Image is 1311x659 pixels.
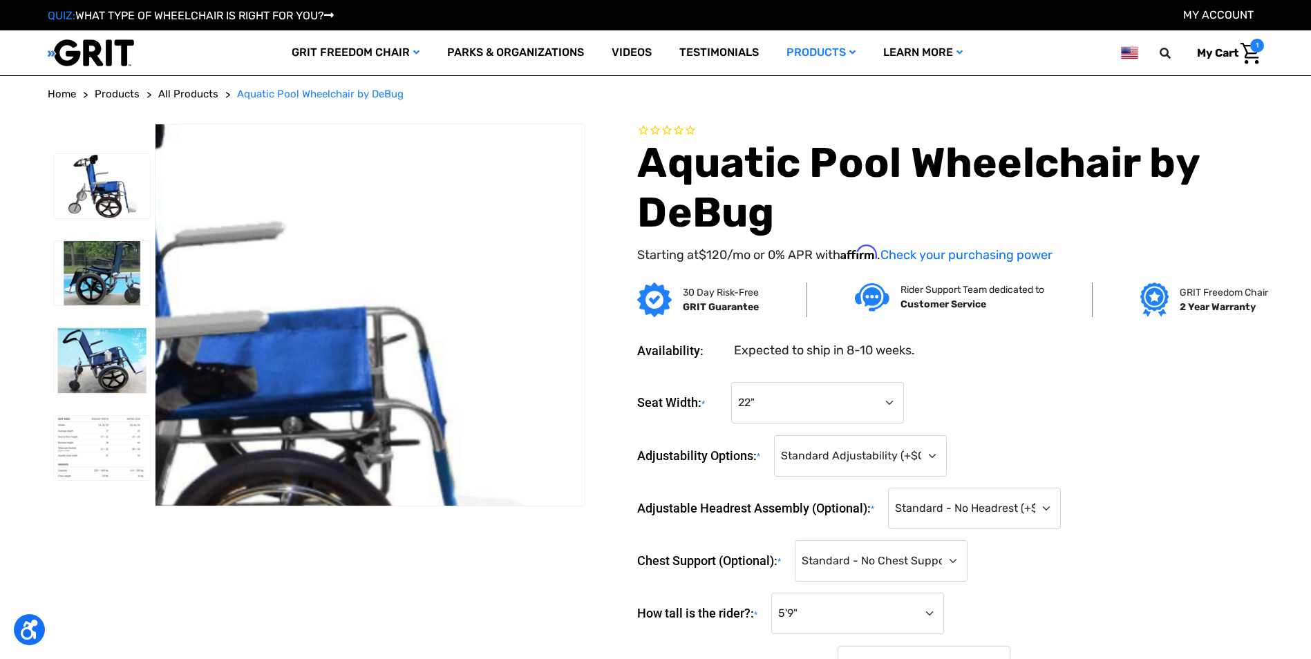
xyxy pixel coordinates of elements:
a: Videos [598,30,666,75]
img: GRIT All-Terrain Wheelchair and Mobility Equipment [48,39,134,67]
a: Parks & Organizations [433,30,598,75]
a: GRIT Freedom Chair [278,30,433,75]
img: Aquatic Pool Wheelchair by DeBug [54,416,151,480]
p: Starting at /mo or 0% APR with . [637,245,1263,265]
dt: Availability: [637,341,724,360]
iframe: Tidio Chat [1122,570,1305,635]
img: Aquatic Pool Wheelchair by DeBug [54,241,151,305]
strong: 2 Year Warranty [1180,301,1256,313]
img: Customer service [855,283,889,312]
span: Affirm [840,245,877,260]
span: 1 [1250,39,1264,52]
p: 30 Day Risk-Free [683,285,759,300]
a: Home [48,86,76,102]
p: Rider Support Team dedicated to [900,283,1044,297]
a: Aquatic Pool Wheelchair by DeBug [237,86,404,102]
img: Cart [1241,43,1261,64]
a: Products [773,30,869,75]
img: Aquatic Pool Wheelchair by DeBug [54,328,151,392]
a: All Products [158,86,218,102]
a: Account [1183,8,1254,21]
img: Grit freedom [1140,283,1169,317]
img: us.png [1121,44,1138,61]
nav: Breadcrumb [48,86,1264,102]
a: Products [95,86,140,102]
span: Rated 0.0 out of 5 stars 0 reviews [637,124,1263,139]
span: Products [95,88,140,100]
label: How tall is the rider?: [637,593,764,635]
img: GRIT Guarantee [637,283,672,317]
a: QUIZ:WHAT TYPE OF WHEELCHAIR IS RIGHT FOR YOU? [48,9,334,22]
label: Chest Support (Optional): [637,540,788,582]
a: Testimonials [666,30,773,75]
label: Adjustability Options: [637,435,767,477]
span: My Cart [1197,46,1238,59]
a: Learn More [869,30,977,75]
span: Aquatic Pool Wheelchair by DeBug [237,88,404,100]
span: $120 [699,247,727,262]
a: Check your purchasing power - Learn more about Affirm Financing (opens in modal) [880,247,1053,262]
span: Home [48,88,76,100]
a: Cart with 1 items [1187,39,1264,68]
strong: Customer Service [900,298,986,310]
p: GRIT Freedom Chair [1180,285,1268,300]
span: All Products [158,88,218,100]
input: Search [1166,39,1187,68]
strong: GRIT Guarantee [683,301,759,313]
img: Aquatic Pool Wheelchair by DeBug [54,154,151,218]
h1: Aquatic Pool Wheelchair by DeBug [637,138,1263,238]
label: Seat Width: [637,382,724,424]
span: QUIZ: [48,9,75,22]
label: Adjustable Headrest Assembly (Optional): [637,488,881,530]
dd: Expected to ship in 8-10 weeks. [734,341,915,360]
